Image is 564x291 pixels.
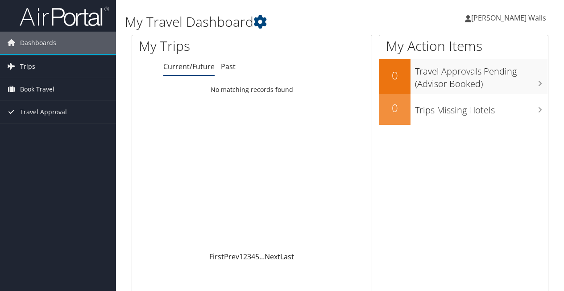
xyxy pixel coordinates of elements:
[20,32,56,54] span: Dashboards
[251,252,255,262] a: 4
[415,100,548,116] h3: Trips Missing Hotels
[465,4,555,31] a: [PERSON_NAME] Walls
[125,12,412,31] h1: My Travel Dashboard
[239,252,243,262] a: 1
[471,13,546,23] span: [PERSON_NAME] Walls
[415,61,548,90] h3: Travel Approvals Pending (Advisor Booked)
[247,252,251,262] a: 3
[20,6,109,27] img: airportal-logo.png
[163,62,215,71] a: Current/Future
[379,68,411,83] h2: 0
[379,59,548,93] a: 0Travel Approvals Pending (Advisor Booked)
[255,252,259,262] a: 5
[243,252,247,262] a: 2
[20,78,54,100] span: Book Travel
[259,252,265,262] span: …
[139,37,265,55] h1: My Trips
[224,252,239,262] a: Prev
[20,55,35,78] span: Trips
[379,94,548,125] a: 0Trips Missing Hotels
[280,252,294,262] a: Last
[20,101,67,123] span: Travel Approval
[209,252,224,262] a: First
[379,37,548,55] h1: My Action Items
[379,100,411,116] h2: 0
[221,62,236,71] a: Past
[265,252,280,262] a: Next
[132,82,372,98] td: No matching records found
